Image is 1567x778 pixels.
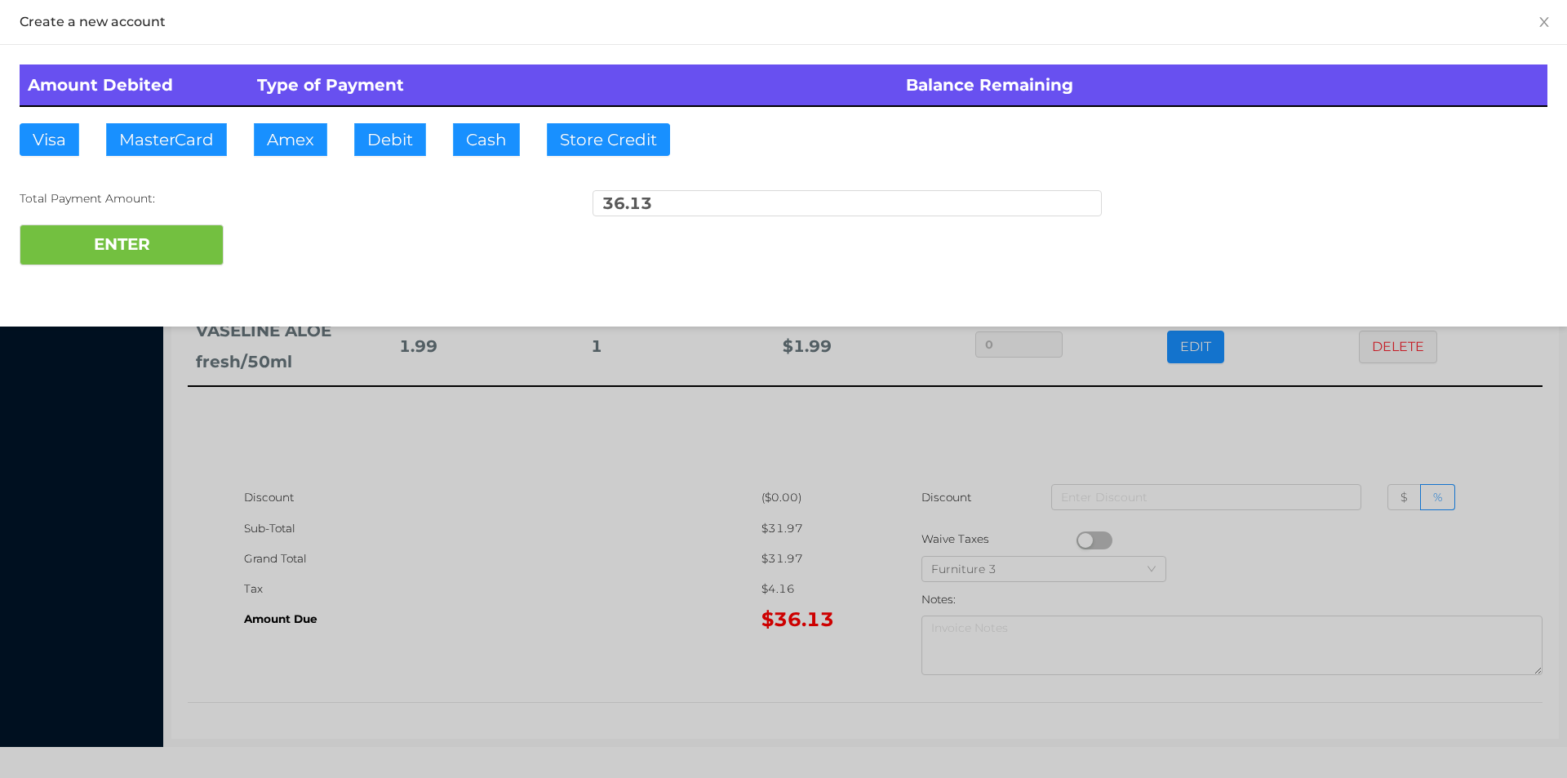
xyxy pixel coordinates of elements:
button: Store Credit [547,123,670,156]
button: Amex [254,123,327,156]
i: icon: close [1538,16,1551,29]
div: Total Payment Amount: [20,190,529,207]
button: Visa [20,123,79,156]
th: Balance Remaining [898,64,1547,106]
button: MasterCard [106,123,227,156]
button: Debit [354,123,426,156]
div: Create a new account [20,13,1547,31]
button: Cash [453,123,520,156]
th: Type of Payment [249,64,899,106]
button: ENTER [20,225,224,265]
th: Amount Debited [20,64,249,106]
